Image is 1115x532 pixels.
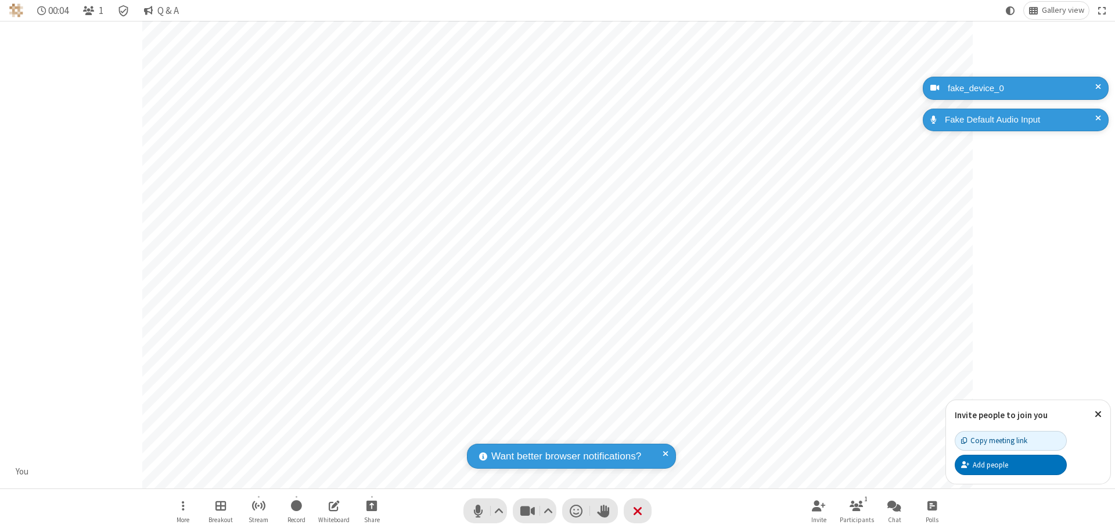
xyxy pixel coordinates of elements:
span: Whiteboard [318,516,350,523]
span: Gallery view [1042,6,1084,15]
div: Timer [33,2,74,19]
button: Start streaming [241,494,276,527]
button: Change layout [1024,2,1089,19]
span: Record [287,516,305,523]
button: Audio settings [491,498,507,523]
span: Share [364,516,380,523]
button: Close popover [1086,400,1110,429]
button: Raise hand [590,498,618,523]
button: Q & A [139,2,184,19]
button: Send a reaction [562,498,590,523]
button: Video setting [541,498,556,523]
button: Open participant list [839,494,874,527]
span: Chat [888,516,901,523]
span: 1 [99,5,103,16]
button: Open chat [877,494,912,527]
span: Want better browser notifications? [491,449,641,464]
button: Open shared whiteboard [316,494,351,527]
span: Participants [840,516,874,523]
button: Open poll [915,494,949,527]
button: Fullscreen [1094,2,1111,19]
div: 1 [861,494,871,504]
span: Q & A [157,5,179,16]
label: Invite people to join you [955,409,1048,420]
button: Open participant list [78,2,108,19]
div: You [12,465,33,479]
button: Start recording [279,494,314,527]
button: Add people [955,455,1067,475]
span: Invite [811,516,826,523]
span: Stream [249,516,268,523]
div: Meeting details Encryption enabled [113,2,135,19]
button: End or leave meeting [624,498,652,523]
button: Invite participants (⌘+Shift+I) [801,494,836,527]
button: Mute (⌘+Shift+A) [463,498,507,523]
button: Copy meeting link [955,431,1067,451]
span: Breakout [208,516,233,523]
button: Manage Breakout Rooms [203,494,238,527]
div: fake_device_0 [944,82,1100,95]
button: Open menu [166,494,200,527]
img: QA Selenium DO NOT DELETE OR CHANGE [9,3,23,17]
span: Polls [926,516,938,523]
button: Using system theme [1001,2,1020,19]
span: More [177,516,189,523]
span: 00:04 [48,5,69,16]
button: Stop video (⌘+Shift+V) [513,498,556,523]
button: Start sharing [354,494,389,527]
div: Copy meeting link [961,435,1027,446]
div: Fake Default Audio Input [941,113,1100,127]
